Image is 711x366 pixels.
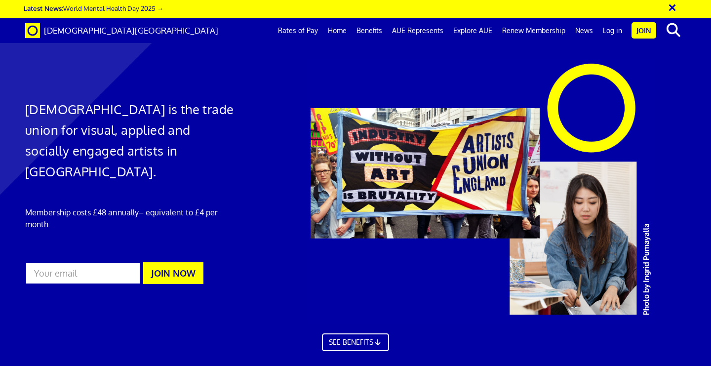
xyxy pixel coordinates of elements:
[570,18,598,43] a: News
[273,18,323,43] a: Rates of Pay
[322,333,389,351] a: SEE BENEFITS
[44,25,218,36] span: [DEMOGRAPHIC_DATA][GEOGRAPHIC_DATA]
[658,20,688,41] button: search
[25,99,236,182] h1: [DEMOGRAPHIC_DATA] is the trade union for visual, applied and socially engaged artists in [GEOGRA...
[598,18,627,43] a: Log in
[497,18,570,43] a: Renew Membership
[632,22,656,39] a: Join
[25,262,141,285] input: Your email
[323,18,352,43] a: Home
[352,18,387,43] a: Benefits
[143,262,203,284] button: JOIN NOW
[25,206,236,230] p: Membership costs £48 annually – equivalent to £4 per month.
[24,4,163,12] a: Latest News:World Mental Health Day 2025 →
[448,18,497,43] a: Explore AUE
[24,4,63,12] strong: Latest News:
[387,18,448,43] a: AUE Represents
[18,18,226,43] a: Brand [DEMOGRAPHIC_DATA][GEOGRAPHIC_DATA]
